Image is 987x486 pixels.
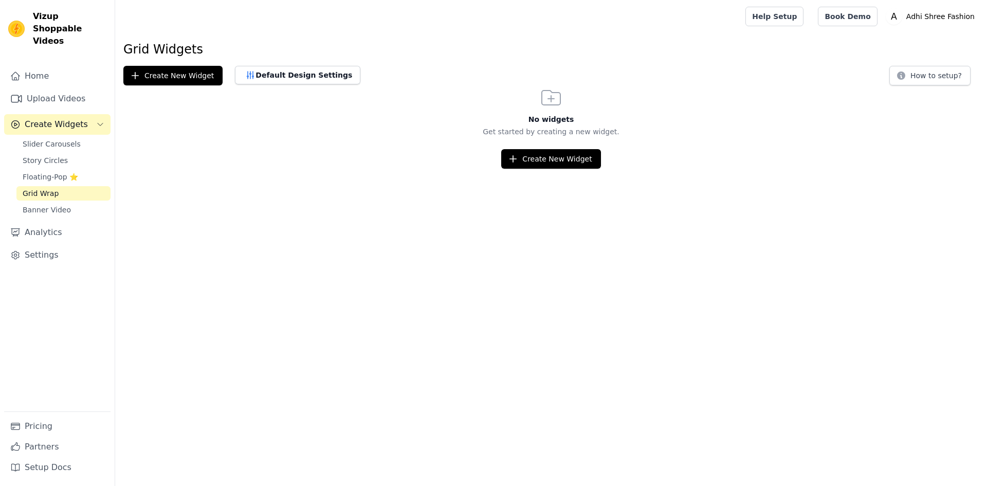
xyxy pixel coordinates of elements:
h3: No widgets [115,114,987,124]
a: Floating-Pop ⭐ [16,170,111,184]
span: Banner Video [23,205,71,215]
a: Banner Video [16,203,111,217]
span: Floating-Pop ⭐ [23,172,78,182]
button: Create New Widget [501,149,600,169]
a: Slider Carousels [16,137,111,151]
a: Partners [4,437,111,457]
a: Book Demo [818,7,877,26]
a: Analytics [4,222,111,243]
button: Create New Widget [123,66,223,85]
a: Home [4,66,111,86]
a: Setup Docs [4,457,111,478]
span: Create Widgets [25,118,88,131]
a: Grid Wrap [16,186,111,201]
span: Story Circles [23,155,68,166]
a: Story Circles [16,153,111,168]
img: Vizup [8,21,25,37]
h1: Grid Widgets [123,41,979,58]
button: Create Widgets [4,114,111,135]
button: How to setup? [889,66,971,85]
a: How to setup? [889,73,971,83]
a: Help Setup [745,7,803,26]
a: Pricing [4,416,111,437]
p: Adhi Shree Fashion [902,7,979,26]
span: Grid Wrap [23,188,59,199]
button: A Adhi Shree Fashion [886,7,979,26]
p: Get started by creating a new widget. [115,127,987,137]
span: Slider Carousels [23,139,81,149]
text: A [891,11,897,22]
a: Settings [4,245,111,265]
a: Upload Videos [4,88,111,109]
button: Default Design Settings [235,66,360,84]
span: Vizup Shoppable Videos [33,10,106,47]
